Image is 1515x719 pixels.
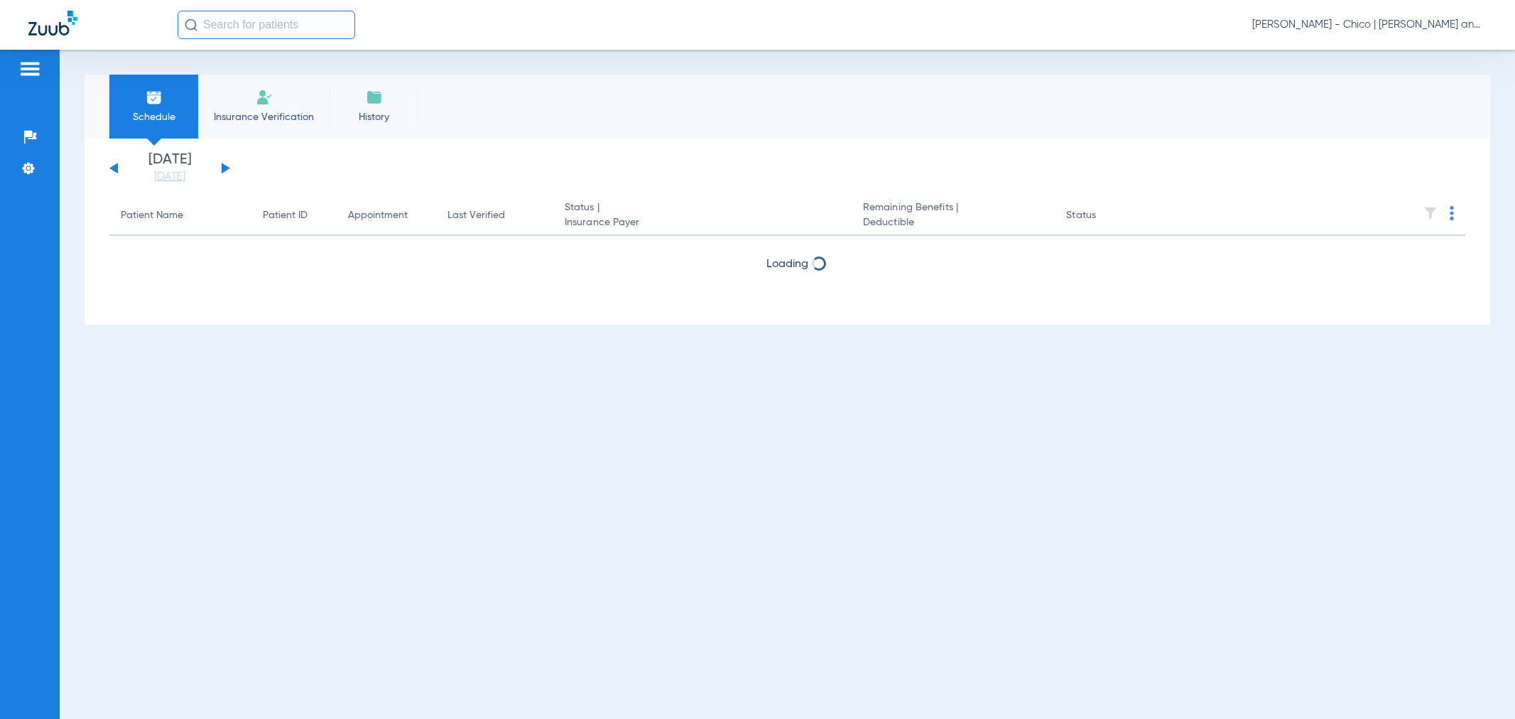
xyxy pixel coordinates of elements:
div: Last Verified [447,208,542,223]
div: Patient Name [121,208,240,223]
span: Schedule [120,110,188,124]
span: Insurance Verification [209,110,319,124]
img: Zuub Logo [28,11,77,36]
div: Patient Name [121,208,183,223]
a: [DATE] [127,170,212,184]
div: Last Verified [447,208,505,223]
span: Deductible [863,215,1043,230]
img: Search Icon [185,18,197,31]
div: Appointment [348,208,425,223]
img: filter.svg [1423,206,1438,220]
span: Insurance Payer [565,215,840,230]
img: group-dot-blue.svg [1450,206,1454,220]
th: Remaining Benefits | [852,196,1055,236]
img: hamburger-icon [18,60,41,77]
li: [DATE] [127,153,212,184]
div: Patient ID [263,208,325,223]
div: Patient ID [263,208,308,223]
span: [PERSON_NAME] - Chico | [PERSON_NAME] and [PERSON_NAME] Dental Group [1252,18,1487,32]
th: Status | [553,196,852,236]
span: History [340,110,408,124]
input: Search for patients [178,11,355,39]
img: History [366,89,383,106]
img: Schedule [146,89,163,106]
img: Manual Insurance Verification [256,89,273,106]
span: Loading [766,259,808,270]
div: Appointment [348,208,408,223]
th: Status [1055,196,1151,236]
